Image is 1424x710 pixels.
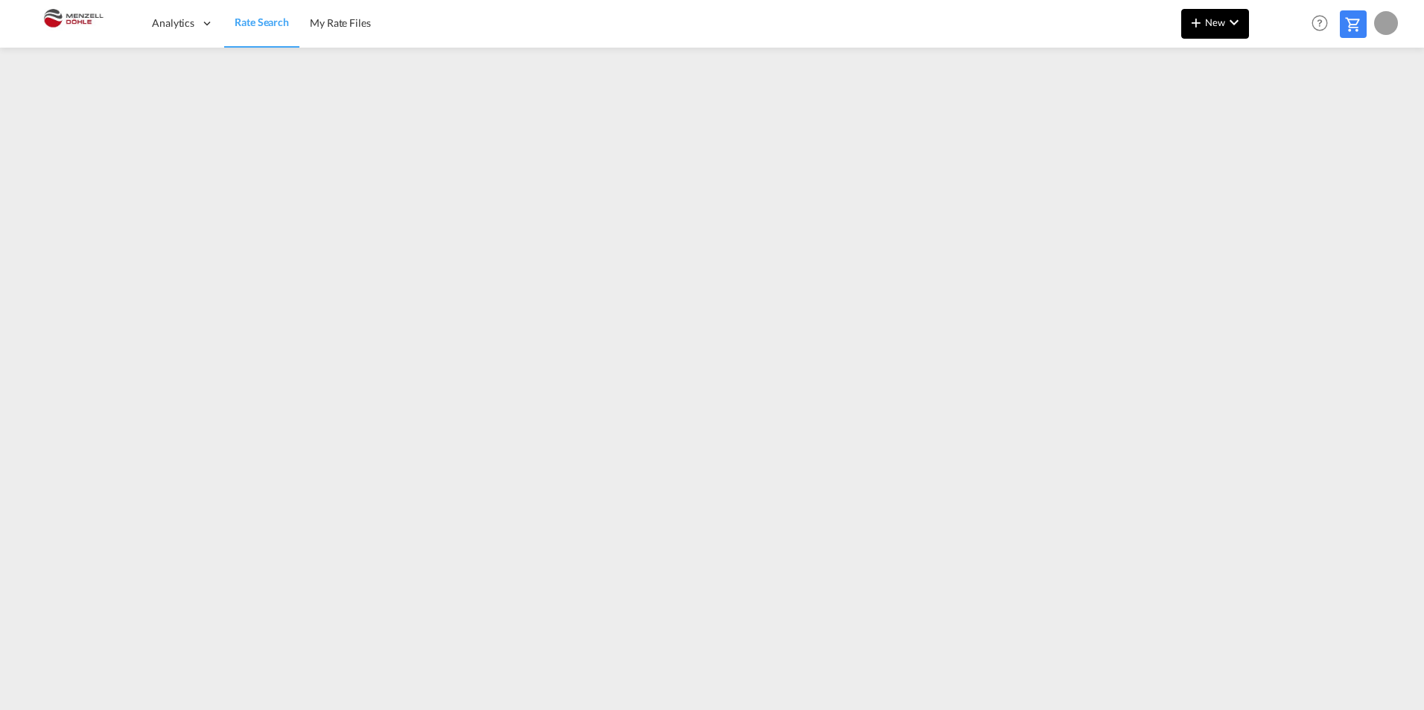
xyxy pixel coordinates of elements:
span: Analytics [152,16,194,31]
span: My Rate Files [310,16,371,29]
md-icon: icon-plus 400-fg [1187,13,1205,31]
span: Rate Search [235,16,289,28]
img: 5c2b1670644e11efba44c1e626d722bd.JPG [22,7,123,40]
span: Help [1307,10,1332,36]
button: icon-plus 400-fgNewicon-chevron-down [1181,9,1249,39]
span: New [1187,16,1243,28]
div: Help [1307,10,1340,37]
md-icon: icon-chevron-down [1225,13,1243,31]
